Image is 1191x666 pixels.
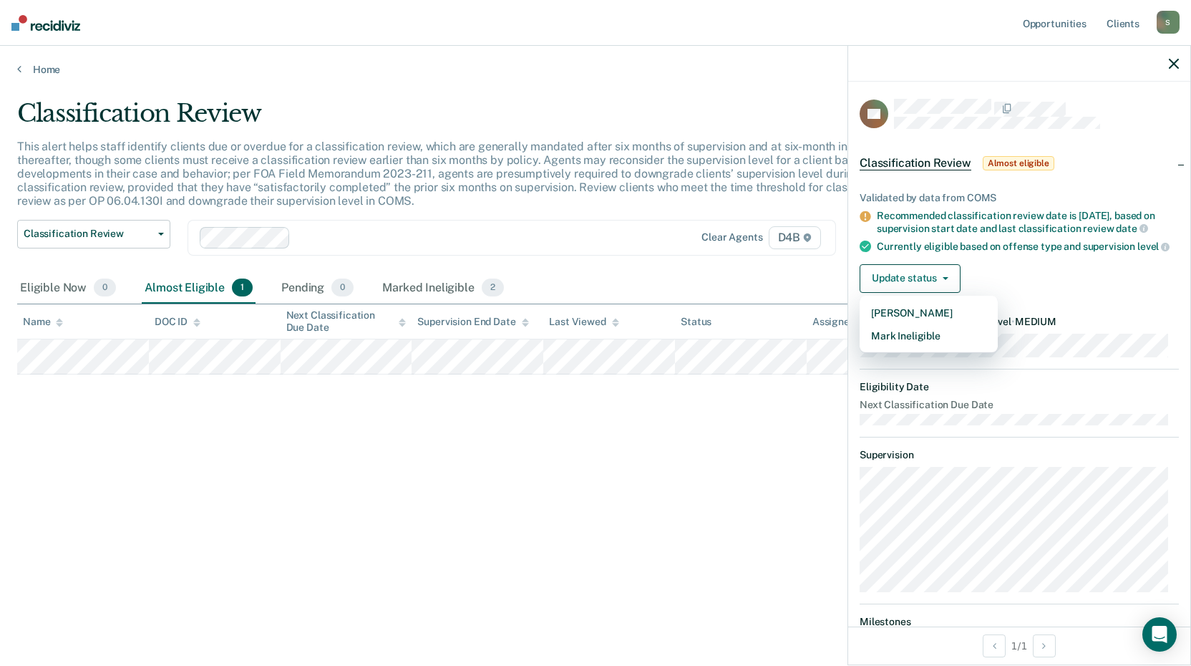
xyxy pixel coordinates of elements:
[860,192,1179,204] div: Validated by data from COMS
[681,316,711,328] div: Status
[17,99,910,140] div: Classification Review
[860,324,998,347] button: Mark Ineligible
[286,309,407,334] div: Next Classification Due Date
[701,231,762,243] div: Clear agents
[860,301,998,324] button: [PERSON_NAME]
[331,279,354,297] span: 0
[769,226,821,249] span: D4B
[860,316,1179,328] dt: Recommended Supervision Level MEDIUM
[24,228,152,240] span: Classification Review
[860,449,1179,461] dt: Supervision
[549,316,618,328] div: Last Viewed
[94,279,116,297] span: 0
[417,316,528,328] div: Supervision End Date
[1157,11,1180,34] div: S
[17,140,895,208] p: This alert helps staff identify clients due or overdue for a classification review, which are gen...
[877,240,1179,253] div: Currently eligible based on offense type and supervision
[17,273,119,304] div: Eligible Now
[232,279,253,297] span: 1
[23,316,63,328] div: Name
[860,616,1179,628] dt: Milestones
[983,156,1054,170] span: Almost eligible
[379,273,507,304] div: Marked Ineligible
[860,381,1179,393] dt: Eligibility Date
[155,316,200,328] div: DOC ID
[860,156,971,170] span: Classification Review
[860,399,1179,411] dt: Next Classification Due Date
[812,316,880,328] div: Assigned to
[11,15,80,31] img: Recidiviz
[482,279,504,297] span: 2
[17,63,1174,76] a: Home
[142,273,256,304] div: Almost Eligible
[848,140,1190,186] div: Classification ReviewAlmost eligible
[860,264,961,293] button: Update status
[1142,617,1177,652] div: Open Intercom Messenger
[1137,241,1170,252] span: level
[877,210,1179,234] div: Recommended classification review date is [DATE], based on supervision start date and last classi...
[278,273,356,304] div: Pending
[1011,316,1015,327] span: •
[1033,634,1056,657] button: Next Opportunity
[983,634,1006,657] button: Previous Opportunity
[848,627,1190,665] div: 1 / 1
